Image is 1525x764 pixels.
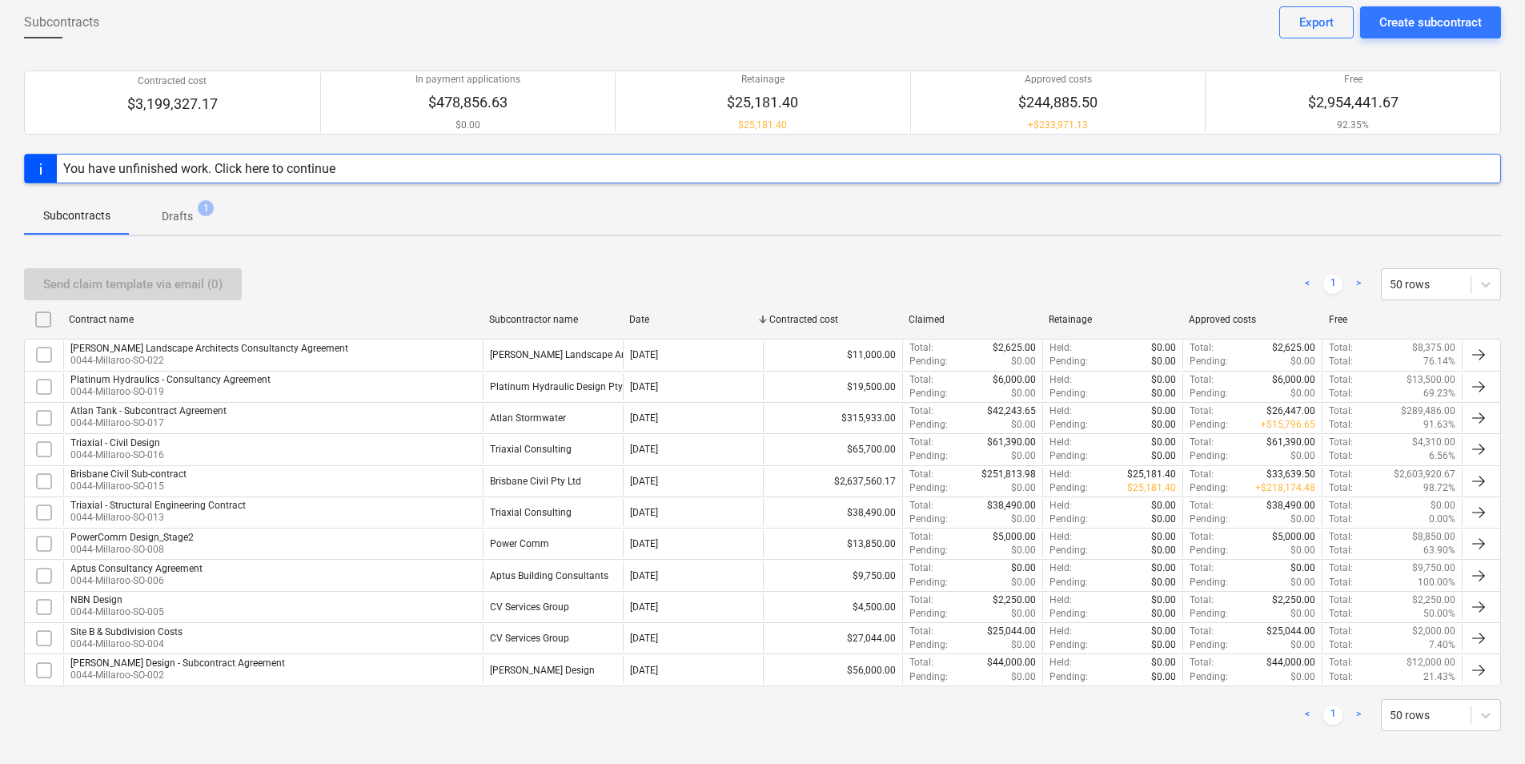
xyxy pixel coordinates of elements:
p: Total : [1329,561,1353,575]
p: Pending : [909,670,948,684]
p: Pending : [1190,387,1228,400]
p: $0.00 [1290,355,1315,368]
p: 0044-Millaroo-SO-015 [70,480,187,493]
p: Free [1308,73,1399,86]
p: Total : [909,625,933,638]
p: Held : [1049,373,1072,387]
p: Total : [1329,625,1353,638]
p: $0.00 [1151,576,1176,589]
div: Export [1299,12,1334,33]
p: Total : [1329,449,1353,463]
p: 0044-Millaroo-SO-008 [70,543,194,557]
p: $61,390.00 [1266,436,1315,449]
p: $3,199,327.17 [127,94,218,114]
p: 92.35% [1308,119,1399,132]
p: Pending : [1190,544,1228,557]
p: $5,000.00 [993,530,1036,544]
p: 21.43% [1423,670,1455,684]
p: Total : [1190,373,1214,387]
p: Held : [1049,341,1072,355]
p: 0044-Millaroo-SO-002 [70,669,285,682]
div: Claimed [909,314,1036,325]
p: Pending : [909,387,948,400]
p: $0.00 [1011,418,1036,432]
p: $0.00 [1151,544,1176,557]
p: Pending : [1190,513,1228,526]
p: $0.00 [1011,544,1036,557]
p: $0.00 [1151,638,1176,652]
p: 0044-Millaroo-SO-016 [70,448,164,462]
p: + $218,174.48 [1255,481,1315,495]
p: Total : [1190,530,1214,544]
p: $2,000.00 [1412,625,1455,638]
div: $315,933.00 [763,404,903,432]
p: 0044-Millaroo-SO-005 [70,605,164,619]
p: $0.00 [1151,418,1176,432]
p: In payment applications [415,73,520,86]
p: Pending : [1049,638,1088,652]
p: Total : [909,341,933,355]
p: $0.00 [1151,436,1176,449]
p: $26,447.00 [1266,404,1315,418]
p: Pending : [909,481,948,495]
p: Retainage [727,73,798,86]
p: $0.00 [1011,355,1036,368]
a: Page 1 is your current page [1323,706,1342,725]
div: Subcontractor name [489,314,616,325]
div: Aptus Consultancy Agreement [70,563,203,574]
p: Total : [1190,468,1214,481]
p: Pending : [1049,355,1088,368]
div: [PERSON_NAME] Landscape Architects Consultancty Agreement [70,343,348,354]
p: Pending : [1190,418,1228,432]
div: [DATE] [630,381,658,392]
p: Pending : [909,544,948,557]
p: $5,000.00 [1272,530,1315,544]
p: Pending : [1049,544,1088,557]
p: Total : [1190,593,1214,607]
div: Atlan Tank - Subcontract Agreement [70,405,227,416]
p: Total : [1329,638,1353,652]
p: Pending : [909,638,948,652]
p: Drafts [162,208,193,225]
p: Held : [1049,530,1072,544]
p: $0.00 [1011,449,1036,463]
p: $0.00 [1151,449,1176,463]
p: Total : [909,656,933,670]
p: $0.00 [1290,670,1315,684]
p: $2,625.00 [993,341,1036,355]
div: $2,637,560.17 [763,468,903,495]
p: $0.00 [1151,499,1176,513]
p: 0044-Millaroo-SO-006 [70,574,203,588]
div: Brisbane Civil Pty Ltd [490,476,581,487]
p: Total : [1329,607,1353,621]
p: Pending : [1190,670,1228,684]
p: $12,000.00 [1407,656,1455,670]
div: Triaxial Consulting [490,444,572,455]
p: $38,490.00 [987,499,1036,513]
div: Aptus Building Consultants [490,570,608,581]
p: Held : [1049,468,1072,481]
p: + $15,796.65 [1261,418,1315,432]
p: Total : [1190,656,1214,670]
div: [DATE] [630,601,658,613]
button: Create subcontract [1360,6,1501,38]
p: Total : [1329,670,1353,684]
p: Total : [1190,625,1214,638]
a: Previous page [1298,275,1317,294]
div: Platinum Hydraulics - Consultancy Agreement [70,374,271,385]
div: [DATE] [630,476,658,487]
p: Pending : [909,576,948,589]
div: CV Services Group [490,601,569,613]
div: Free [1329,314,1456,325]
p: $25,181.40 [1127,481,1176,495]
p: Total : [1190,341,1214,355]
p: Total : [1329,481,1353,495]
p: Pending : [909,513,948,526]
p: $0.00 [1151,355,1176,368]
a: Previous page [1298,706,1317,725]
div: $38,490.00 [763,499,903,526]
p: Total : [1190,561,1214,575]
p: $8,375.00 [1412,341,1455,355]
div: Approved costs [1189,314,1316,325]
p: $44,000.00 [1266,656,1315,670]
